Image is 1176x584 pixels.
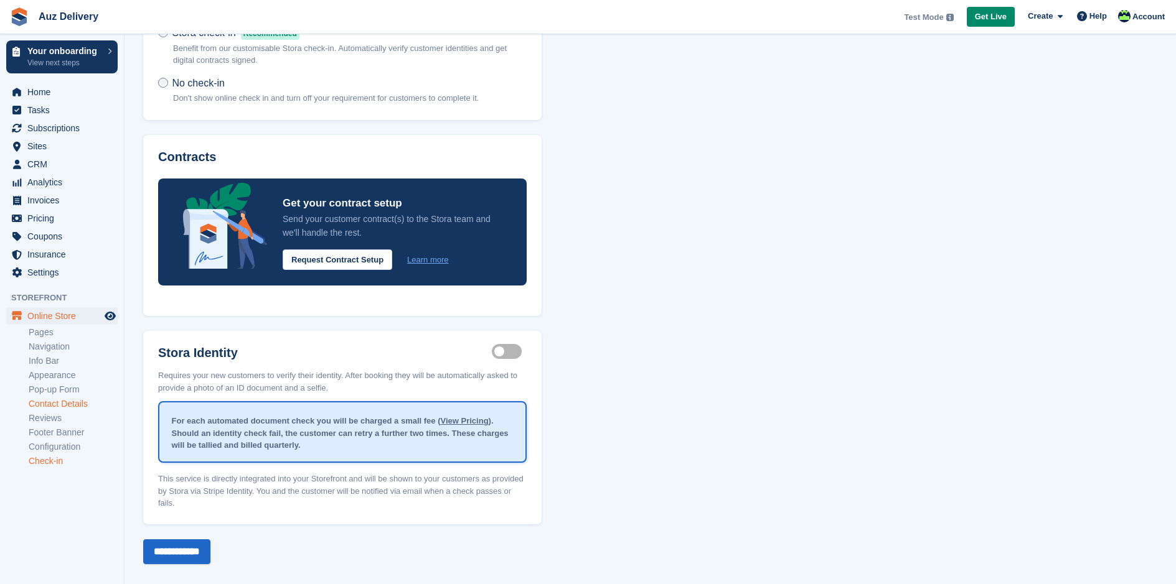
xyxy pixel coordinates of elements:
[6,119,118,137] a: menu
[34,6,103,27] a: Auz Delivery
[283,249,392,270] button: Request Contract Setup
[283,212,502,239] p: Send your customer contract(s) to the Stora team and we'll handle the rest.
[10,7,29,26] img: stora-icon-8386f47178a22dfd0bd8f6a31ec36ba5ce8667c1dd55bd0f319d3a0aa187defe.svg
[29,384,118,396] a: Pop-up Form
[158,150,527,164] h3: Contracts
[6,174,118,191] a: menu
[29,355,118,367] a: Info Bar
[27,137,102,155] span: Sites
[29,455,118,467] a: Check-in
[6,137,118,155] a: menu
[6,246,118,263] a: menu
[173,42,527,67] p: Benefit from our customisable Stora check-in. Automatically verify customer identities and get di...
[27,192,102,209] span: Invoices
[441,416,489,425] a: View Pricing
[158,465,527,509] p: This service is directly integrated into your Storefront and will be shown to your customers as p...
[29,412,118,424] a: Reviews
[407,254,448,266] a: Learn more
[27,228,102,245] span: Coupons
[904,11,943,24] span: Test Mode
[27,119,102,137] span: Subscriptions
[27,307,102,325] span: Online Store
[1028,10,1053,22] span: Create
[6,40,118,73] a: Your onboarding View next steps
[1118,10,1131,22] img: Beji Obong
[27,57,101,68] p: View next steps
[158,78,168,88] input: No check-in Don't show online check in and turn off your requirement for customers to complete it.
[172,78,224,88] span: No check-in
[27,246,102,263] span: Insurance
[1132,11,1165,23] span: Account
[27,174,102,191] span: Analytics
[11,292,124,304] span: Storefront
[29,398,118,410] a: Contact Details
[6,192,118,209] a: menu
[1089,10,1107,22] span: Help
[27,264,102,281] span: Settings
[27,155,102,173] span: CRM
[283,194,502,212] p: Get your contract setup
[6,155,118,173] a: menu
[6,101,118,119] a: menu
[6,307,118,325] a: menu
[159,405,525,461] div: For each automated document check you will be charged a small fee ( ). Should an identity check f...
[29,341,118,353] a: Navigation
[6,264,118,281] a: menu
[29,369,118,381] a: Appearance
[946,14,954,21] img: icon-info-grey-7440780725fd019a000dd9b08b2336e03edf1995a4989e88bcd33f0948082b44.svg
[158,346,492,360] label: Stora Identity
[27,47,101,55] p: Your onboarding
[173,92,479,104] p: Don't show online check in and turn off your requirement for customers to complete it.
[27,210,102,227] span: Pricing
[975,11,1007,23] span: Get Live
[183,183,268,269] img: integrated-contracts-announcement-icon-4bcc16208f3049d2eff6d38435ce2bd7c70663ee5dfbe56b0d99acac82...
[172,27,235,38] span: Stora check-in
[27,83,102,101] span: Home
[6,228,118,245] a: menu
[29,427,118,438] a: Footer Banner
[103,308,118,323] a: Preview store
[492,351,527,353] label: Identity proof enabled
[6,83,118,101] a: menu
[27,101,102,119] span: Tasks
[158,362,527,394] p: Requires your new customers to verify their identity. After booking they will be automatically as...
[29,441,118,453] a: Configuration
[6,210,118,227] a: menu
[29,327,118,338] a: Pages
[967,7,1015,27] a: Get Live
